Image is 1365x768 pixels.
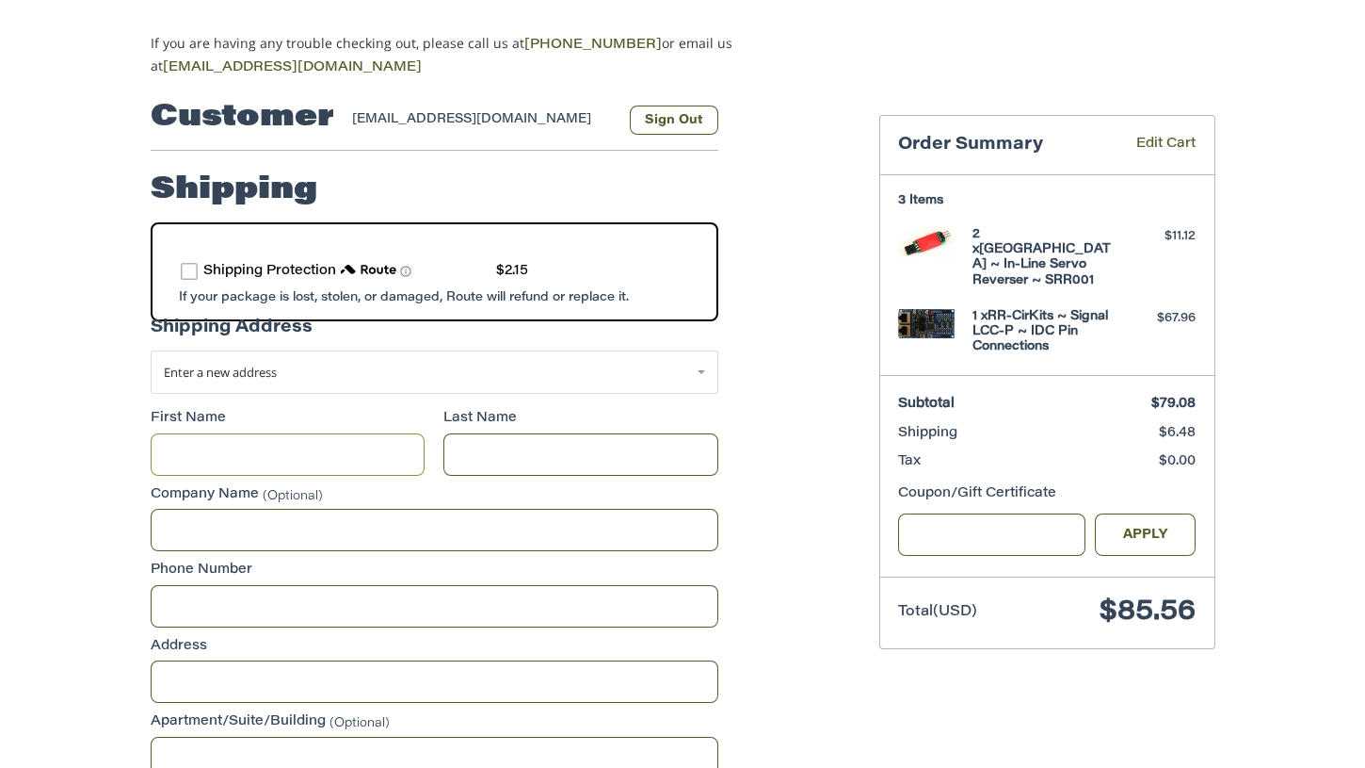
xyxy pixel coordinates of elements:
[151,712,718,732] label: Apartment/Suite/Building
[972,309,1116,355] h4: 1 x RR-CirKits ~ Signal LCC-P ~ IDC Pin Connections
[263,489,323,501] small: (Optional)
[151,561,718,580] label: Phone Number
[203,265,336,278] span: Shipping Protection
[496,262,528,282] div: $2.15
[164,364,277,381] span: Enter a new address
[898,398,955,411] span: Subtotal
[151,409,426,429] label: First Name
[1151,398,1196,411] span: $79.08
[1121,309,1196,328] div: $67.96
[443,409,718,429] label: Last Name
[179,291,629,303] span: If your package is lost, stolen, or damaged, Route will refund or replace it.
[898,484,1196,504] div: Coupon/Gift Certificate
[898,135,1109,156] h3: Order Summary
[151,351,718,394] a: Enter or select a different address
[1100,598,1196,627] span: $85.56
[151,99,334,137] h2: Customer
[1121,227,1196,246] div: $11.12
[329,716,390,728] small: (Optional)
[151,33,792,78] p: If you are having any trouble checking out, please call us at or email us at
[1159,455,1196,468] span: $0.00
[898,427,957,440] span: Shipping
[898,514,1085,556] input: Gift Certificate or Coupon Code
[352,110,611,135] div: [EMAIL_ADDRESS][DOMAIN_NAME]
[898,455,921,468] span: Tax
[1109,135,1196,156] a: Edit Cart
[151,316,313,351] legend: Shipping Address
[898,193,1196,208] h3: 3 Items
[1159,427,1196,440] span: $6.48
[400,266,411,277] span: Learn more
[151,637,718,657] label: Address
[524,39,662,52] a: [PHONE_NUMBER]
[163,61,422,74] a: [EMAIL_ADDRESS][DOMAIN_NAME]
[151,172,317,209] h2: Shipping
[898,605,977,619] span: Total (USD)
[630,106,718,135] button: Sign Out
[151,485,718,505] label: Company Name
[1095,514,1196,556] button: Apply
[972,227,1116,288] h4: 2 x [GEOGRAPHIC_DATA] ~ In-Line Servo Reverser ~ SRR001
[181,253,688,291] div: route shipping protection selector element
